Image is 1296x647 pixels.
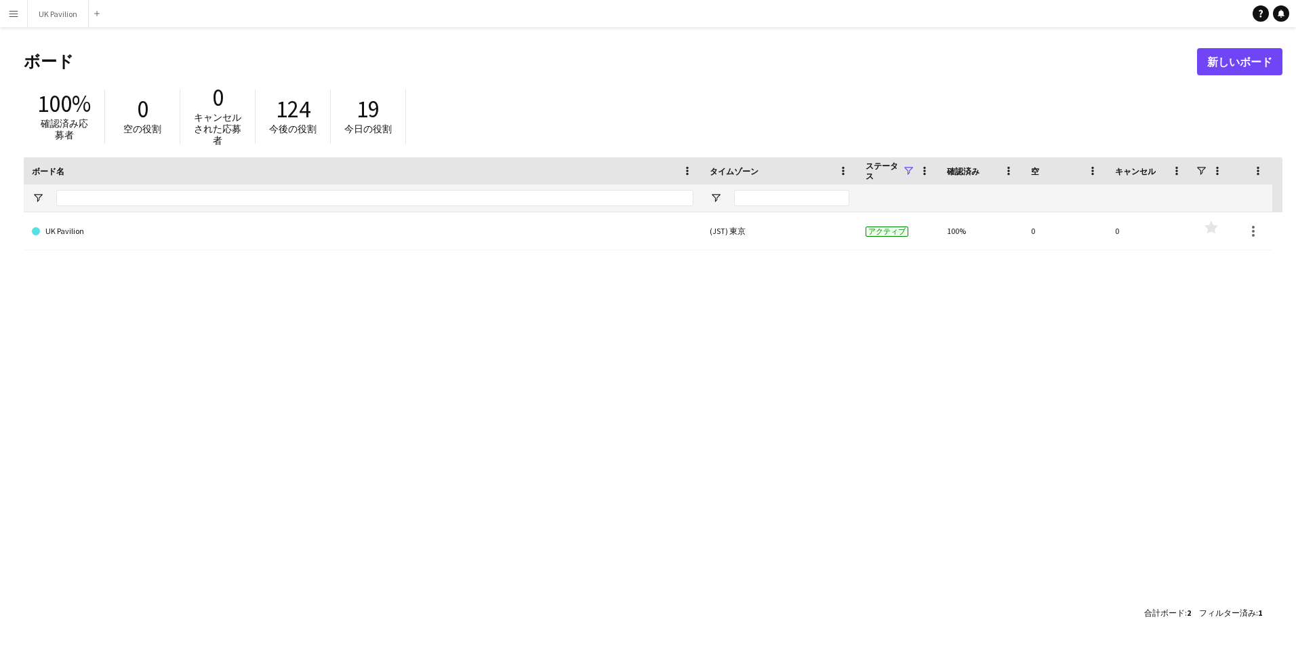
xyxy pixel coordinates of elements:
span: タイムゾーン [710,166,758,176]
a: 新しいボード [1197,48,1282,75]
input: タイムゾーン フィルター入力 [734,190,849,206]
span: 0 [137,94,148,124]
div: 0 [1023,212,1107,250]
span: 2 [1187,608,1191,618]
span: フィルター済み [1199,608,1256,618]
span: 19 [357,94,380,124]
div: : [1199,600,1262,626]
button: UK Pavilion [28,1,89,27]
h1: ボード [24,52,1197,72]
span: 124 [276,94,310,124]
span: 空 [1031,166,1039,176]
span: 空の役割 [123,123,161,135]
button: フィルターメニューを開く [32,192,44,204]
span: ステータス [866,161,902,181]
span: 1 [1258,608,1262,618]
span: 確認済み応募者 [41,117,88,141]
button: フィルターメニューを開く [710,192,722,204]
span: 確認済み [947,166,979,176]
span: キャンセル [1115,166,1156,176]
div: 0 [1107,212,1191,250]
span: 100% [37,89,91,119]
span: 今後の役割 [269,123,317,135]
div: : [1144,600,1191,626]
span: 0 [212,83,224,113]
span: ボード名 [32,166,64,176]
span: アクティブ [866,227,908,237]
div: (JST) 東京 [702,212,857,250]
input: ボード名 フィルター入力 [56,190,693,206]
span: 合計ボード [1144,608,1185,618]
span: 今日の役割 [344,123,392,135]
div: 100% [939,212,1023,250]
a: UK Pavilion [32,212,693,250]
span: キャンセルされた応募者 [194,111,241,146]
